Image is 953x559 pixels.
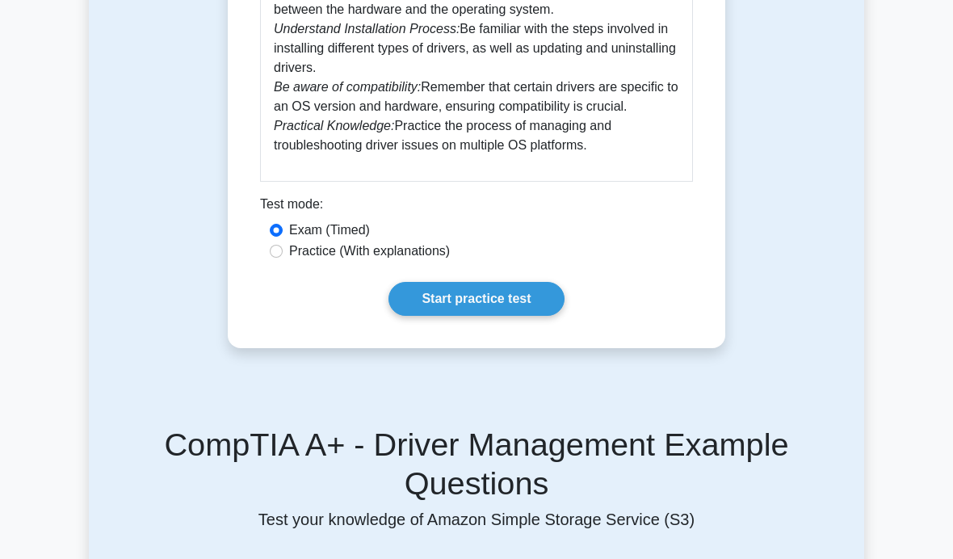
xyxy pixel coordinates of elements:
i: Be aware of compatibility: [274,80,421,94]
label: Practice (With explanations) [289,242,450,261]
h5: CompTIA A+ - Driver Management Example Questions [108,426,845,502]
i: Understand Installation Process: [274,22,460,36]
div: Test mode: [260,195,693,221]
label: Exam (Timed) [289,221,370,240]
i: Practical Knowledge: [274,119,394,132]
p: Test your knowledge of Amazon Simple Storage Service (S3) [108,510,845,529]
a: Start practice test [388,282,564,316]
